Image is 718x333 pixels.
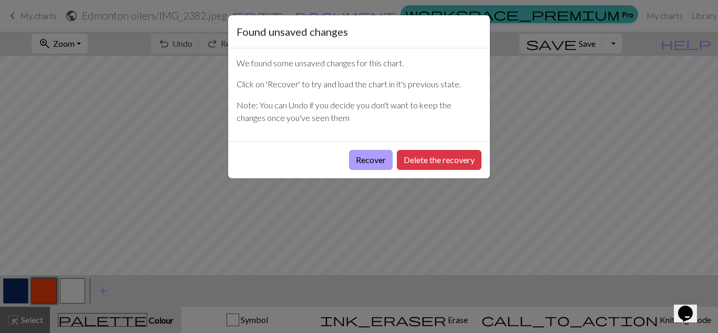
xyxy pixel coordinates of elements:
[674,291,707,322] iframe: chat widget
[237,24,348,39] h5: Found unsaved changes
[349,150,393,170] button: Recover
[397,150,481,170] button: Delete the recovery
[237,57,481,69] p: We found some unsaved changes for this chart.
[237,78,481,90] p: Click on 'Recover' to try and load the chart in it's previous state.
[237,99,481,124] p: Note: You can Undo if you decide you don't want to keep the changes once you've seen them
